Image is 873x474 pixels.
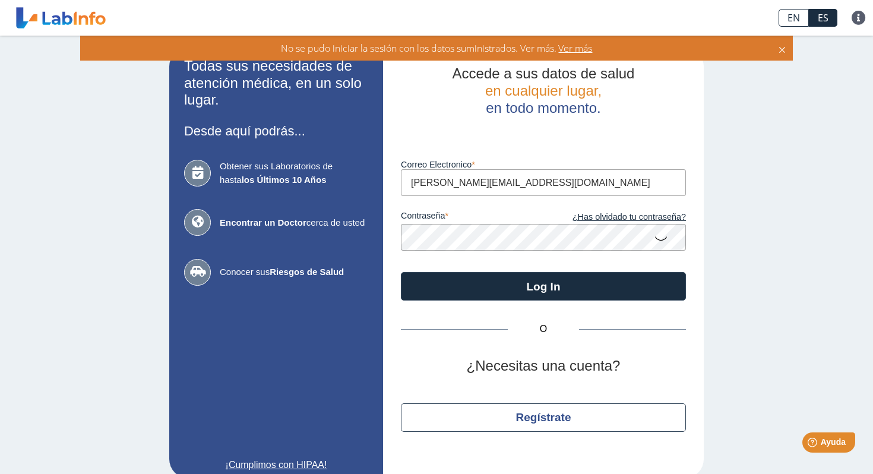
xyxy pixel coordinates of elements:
span: en cualquier lugar, [485,83,602,99]
a: EN [779,9,809,27]
span: Accede a sus datos de salud [453,65,635,81]
a: ¡Cumplimos con HIPAA! [184,458,368,472]
b: los Últimos 10 Años [242,175,327,185]
b: Encontrar un Doctor [220,217,306,227]
span: Ver más [556,42,593,55]
label: Correo Electronico [401,160,686,169]
span: Conocer sus [220,266,368,279]
iframe: Help widget launcher [767,428,860,461]
span: No se pudo iniciar la sesión con los datos suministrados. Ver más. [281,42,556,55]
label: contraseña [401,211,543,224]
button: Log In [401,272,686,301]
b: Riesgos de Salud [270,267,344,277]
span: O [508,322,579,336]
a: ES [809,9,837,27]
h3: Desde aquí podrás... [184,124,368,138]
span: en todo momento. [486,100,600,116]
a: ¿Has olvidado tu contraseña? [543,211,686,224]
span: cerca de usted [220,216,368,230]
span: Obtener sus Laboratorios de hasta [220,160,368,187]
h2: Todas sus necesidades de atención médica, en un solo lugar. [184,58,368,109]
button: Regístrate [401,403,686,432]
h2: ¿Necesitas una cuenta? [401,358,686,375]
